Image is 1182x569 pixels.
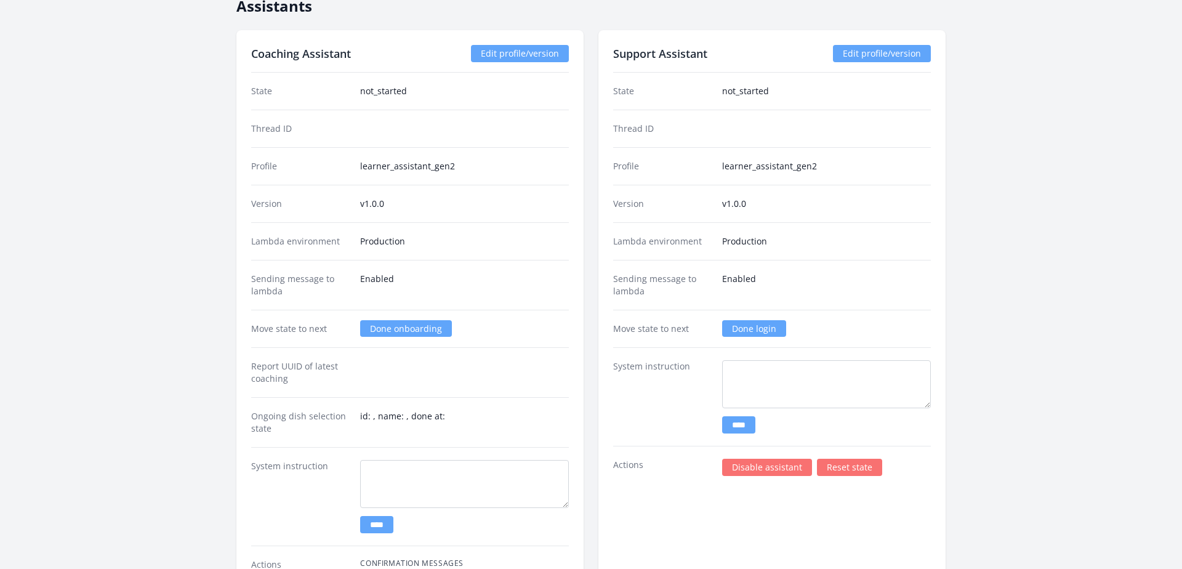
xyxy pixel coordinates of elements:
[613,360,712,434] dt: System instruction
[251,360,350,385] dt: Report UUID of latest coaching
[360,198,569,210] dd: v1.0.0
[360,320,452,337] a: Done onboarding
[251,410,350,435] dt: Ongoing dish selection state
[613,123,712,135] dt: Thread ID
[360,85,569,97] dd: not_started
[613,45,707,62] h2: Support Assistant
[251,198,350,210] dt: Version
[722,160,931,172] dd: learner_assistant_gen2
[251,45,351,62] h2: Coaching Assistant
[722,320,786,337] a: Done login
[360,235,569,248] dd: Production
[360,273,569,297] dd: Enabled
[251,85,350,97] dt: State
[360,559,569,568] h4: Confirmation Messages
[613,198,712,210] dt: Version
[251,273,350,297] dt: Sending message to lambda
[251,460,350,533] dt: System instruction
[722,198,931,210] dd: v1.0.0
[613,273,712,297] dt: Sending message to lambda
[613,323,712,335] dt: Move state to next
[251,323,350,335] dt: Move state to next
[722,459,812,476] a: Disable assistant
[613,235,712,248] dt: Lambda environment
[817,459,882,476] a: Reset state
[471,45,569,62] a: Edit profile/version
[722,235,931,248] dd: Production
[613,85,712,97] dt: State
[251,235,350,248] dt: Lambda environment
[613,459,712,476] dt: Actions
[360,410,569,435] dd: id: , name: , done at:
[722,273,931,297] dd: Enabled
[613,160,712,172] dt: Profile
[722,85,931,97] dd: not_started
[833,45,931,62] a: Edit profile/version
[251,160,350,172] dt: Profile
[251,123,350,135] dt: Thread ID
[360,160,569,172] dd: learner_assistant_gen2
